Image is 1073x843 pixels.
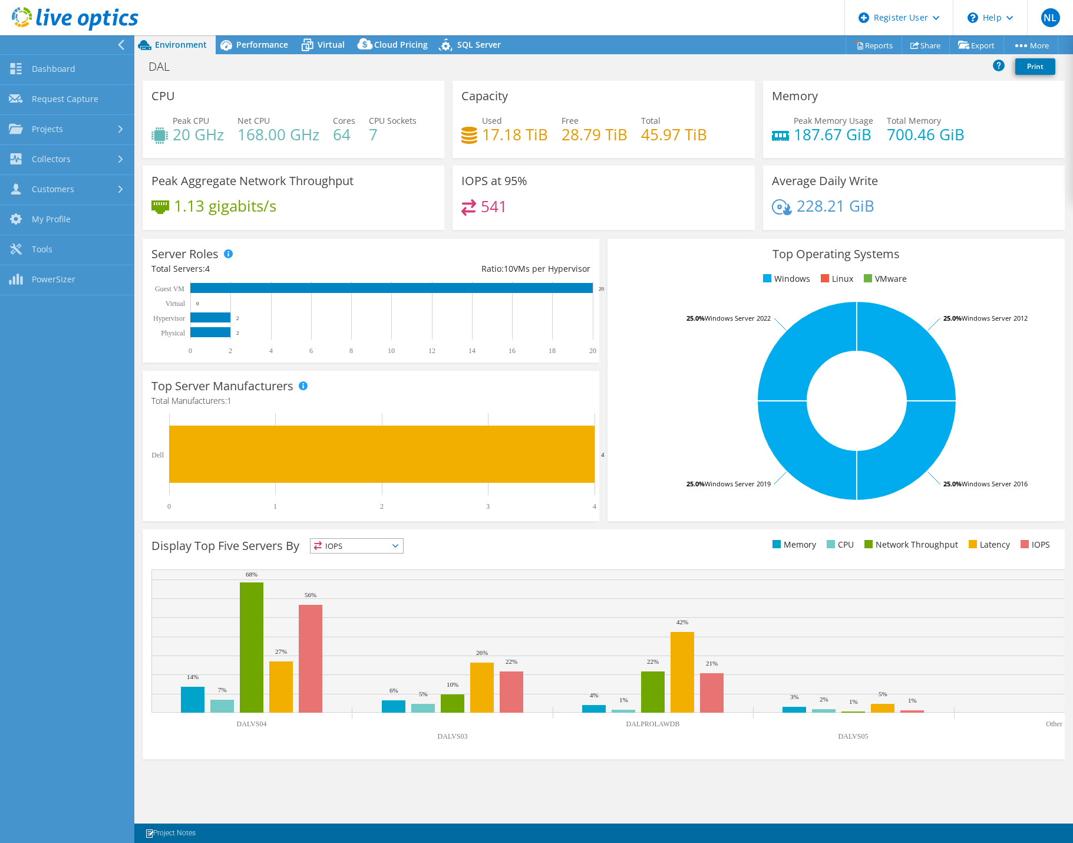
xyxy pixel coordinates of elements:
[388,347,395,355] text: 10
[309,347,313,355] text: 6
[151,394,590,407] h4: Total Manufacturers:
[599,286,605,292] text: 20
[968,12,978,23] svg: \n
[167,502,171,511] text: 0
[619,696,628,703] text: 1%
[333,115,355,126] span: Cores
[151,380,293,393] h3: Top Server Manufacturers
[369,115,417,126] span: CPU Sockets
[705,479,771,488] tspan: Windows Server 2019
[790,693,799,700] text: 3%
[419,690,428,697] text: 5%
[173,128,224,141] h4: 20 GHz
[349,347,353,355] text: 8
[601,451,605,458] text: 4
[943,479,962,488] tspan: 25.0%
[818,272,853,285] li: Linux
[311,539,403,553] span: IOPS
[305,591,316,598] text: 56%
[468,347,476,355] text: 14
[647,658,659,665] text: 22%
[151,451,164,459] text: Dell
[371,262,591,275] div: Ratio: VMs per Hypervisor
[486,502,490,511] text: 3
[641,128,707,141] h4: 45.97 TiB
[380,502,384,511] text: 2
[374,39,428,50] span: Cloud Pricing
[1018,538,1050,551] li: IOPS
[590,691,599,699] text: 4%
[861,538,958,551] li: Network Throughput
[151,90,175,103] h3: CPU
[174,199,276,212] h4: 1.13 gigabits/s
[686,314,705,322] tspan: 25.0%
[155,285,184,293] text: Guest VM
[275,648,287,655] text: 27%
[151,174,354,187] h3: Peak Aggregate Network Throughput
[151,248,219,261] h3: Server Roles
[562,115,579,126] span: Free
[902,36,950,54] a: Share
[908,697,917,704] text: 1%
[509,347,516,355] text: 16
[1046,720,1062,728] text: Other
[246,571,257,578] text: 68%
[705,314,771,322] tspan: Windows Server 2022
[706,660,718,667] text: 21%
[236,39,288,50] span: Performance
[686,479,705,488] tspan: 25.0%
[838,732,869,740] text: DALVS05
[846,36,902,54] a: Reports
[389,687,398,694] text: 6%
[438,732,468,740] text: DALVS03
[161,329,185,337] text: Physical
[760,272,810,285] li: Windows
[236,330,239,336] text: 2
[153,314,185,322] text: Hypervisor
[318,39,345,50] span: Virtual
[593,502,596,511] text: 4
[962,479,1028,488] tspan: Windows Server 2016
[943,314,962,322] tspan: 25.0%
[476,649,488,656] text: 26%
[237,128,319,141] h4: 168.00 GHz
[966,538,1010,551] li: Latency
[227,395,232,406] span: 1
[879,690,887,697] text: 5%
[772,174,878,187] h3: Average Daily Write
[794,128,873,141] h4: 187.67 GiB
[229,347,232,355] text: 2
[824,538,854,551] li: CPU
[506,658,517,665] text: 22%
[155,39,207,50] span: Environment
[273,502,277,511] text: 1
[333,128,355,141] h4: 64
[151,262,371,275] div: Total Servers:
[461,174,527,187] h3: IOPS at 95%
[481,200,507,213] h4: 541
[236,315,239,321] text: 2
[626,720,679,728] text: DALPROLAWDB
[269,347,273,355] text: 4
[1003,36,1058,54] a: More
[616,248,1055,261] h3: Top Operating Systems
[447,681,458,688] text: 10%
[1015,58,1055,75] a: Print
[794,115,873,126] span: Peak Memory Usage
[549,347,556,355] text: 18
[173,115,209,126] span: Peak CPU
[861,272,907,285] li: VMware
[797,199,874,212] h4: 228.21 GiB
[770,538,816,551] li: Memory
[428,347,435,355] text: 12
[676,618,688,625] text: 42%
[820,696,828,703] text: 2%
[562,128,628,141] h4: 28.79 TiB
[849,698,858,705] text: 1%
[962,314,1028,322] tspan: Windows Server 2012
[1041,8,1060,27] span: NL
[189,347,192,355] text: 0
[218,686,227,693] text: 7%
[237,115,270,126] span: Net CPU
[196,301,199,307] text: 0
